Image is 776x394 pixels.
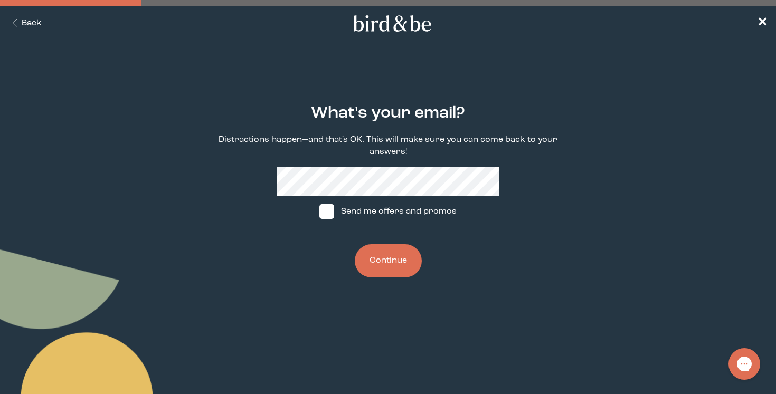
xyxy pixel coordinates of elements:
p: Distractions happen—and that's OK. This will make sure you can come back to your answers! [203,134,574,158]
span: ✕ [757,17,768,30]
h2: What's your email? [311,101,465,126]
button: Back Button [8,17,42,30]
a: ✕ [757,14,768,33]
button: Continue [355,244,422,277]
iframe: Gorgias live chat messenger [723,344,765,383]
label: Send me offers and promos [309,196,467,227]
